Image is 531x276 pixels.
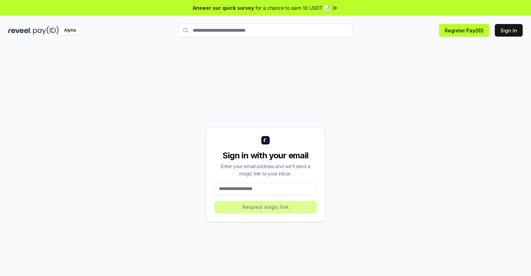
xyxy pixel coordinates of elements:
img: pay_id [33,26,59,35]
span: Answer our quick survey [193,4,254,11]
img: logo_small [261,136,270,144]
img: reveel_dark [8,26,32,35]
button: Sign In [495,24,523,37]
span: for a chance to earn 10 USDT 📝 [255,4,330,11]
div: Alpha [60,26,80,35]
div: Enter your email address and we’ll send a magic link to your inbox. [214,163,317,177]
button: Register Pay(ID) [439,24,489,37]
div: Sign in with your email [214,150,317,161]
